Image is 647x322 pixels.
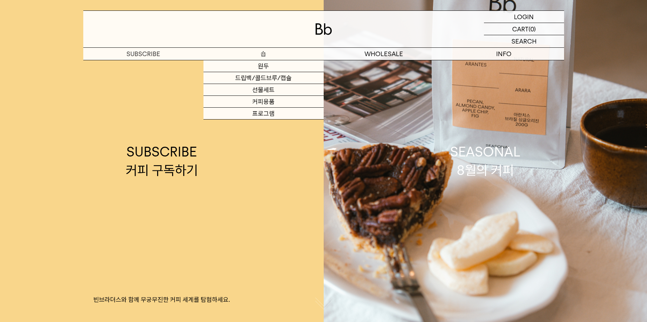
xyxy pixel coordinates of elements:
[324,48,444,60] p: WHOLESALE
[315,23,332,35] img: 로고
[512,23,529,35] p: CART
[484,11,564,23] a: LOGIN
[514,11,534,23] p: LOGIN
[203,48,324,60] a: 숍
[126,143,198,179] div: SUBSCRIBE 커피 구독하기
[484,23,564,35] a: CART (0)
[511,35,537,47] p: SEARCH
[450,143,521,179] div: SEASONAL 8월의 커피
[203,108,324,120] a: 프로그램
[529,23,536,35] p: (0)
[83,48,203,60] a: SUBSCRIBE
[203,96,324,108] a: 커피용품
[203,72,324,84] a: 드립백/콜드브루/캡슐
[444,48,564,60] p: INFO
[203,84,324,96] a: 선물세트
[203,60,324,72] a: 원두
